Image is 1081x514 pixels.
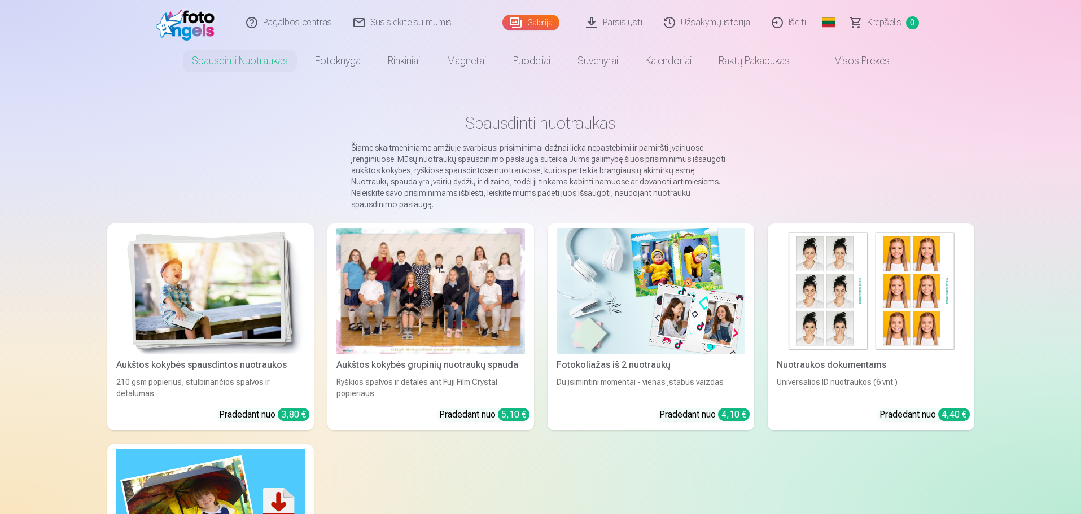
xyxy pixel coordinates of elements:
span: 0 [906,16,919,29]
a: Aukštos kokybės spausdintos nuotraukos Aukštos kokybės spausdintos nuotraukos210 gsm popierius, s... [107,223,314,430]
div: Du įsimintini momentai - vienas įstabus vaizdas [552,376,750,399]
a: Nuotraukos dokumentamsNuotraukos dokumentamsUniversalios ID nuotraukos (6 vnt.)Pradedant nuo 4,40 € [768,223,974,430]
a: Spausdinti nuotraukas [178,45,301,77]
a: Fotoknyga [301,45,374,77]
a: Raktų pakabukas [705,45,803,77]
a: Suvenyrai [564,45,632,77]
h1: Spausdinti nuotraukas [116,113,965,133]
div: 3,80 € [278,408,309,421]
div: Nuotraukos dokumentams [772,358,970,372]
a: Puodeliai [500,45,564,77]
div: Ryškios spalvos ir detalės ant Fuji Film Crystal popieriaus [332,376,529,399]
div: 4,40 € [938,408,970,421]
a: Magnetai [434,45,500,77]
img: Nuotraukos dokumentams [777,228,965,354]
a: Fotokoliažas iš 2 nuotraukųFotokoliažas iš 2 nuotraukųDu įsimintini momentai - vienas įstabus vai... [548,223,754,430]
div: Aukštos kokybės grupinių nuotraukų spauda [332,358,529,372]
img: /fa2 [156,5,221,41]
div: Aukštos kokybės spausdintos nuotraukos [112,358,309,372]
div: Universalios ID nuotraukos (6 vnt.) [772,376,970,399]
div: Pradedant nuo [439,408,529,421]
a: Aukštos kokybės grupinių nuotraukų spaudaRyškios spalvos ir detalės ant Fuji Film Crystal popieri... [327,223,534,430]
a: Galerija [502,15,559,30]
div: Pradedant nuo [219,408,309,421]
a: Rinkiniai [374,45,434,77]
div: Pradedant nuo [879,408,970,421]
div: 210 gsm popierius, stulbinančios spalvos ir detalumas [112,376,309,399]
span: Krepšelis [867,16,901,29]
img: Aukštos kokybės spausdintos nuotraukos [116,228,305,354]
img: Fotokoliažas iš 2 nuotraukų [557,228,745,354]
p: Šiame skaitmeniniame amžiuje svarbiausi prisiminimai dažnai lieka nepastebimi ir pamiršti įvairiu... [351,142,730,210]
div: Fotokoliažas iš 2 nuotraukų [552,358,750,372]
div: Pradedant nuo [659,408,750,421]
a: Kalendoriai [632,45,705,77]
div: 5,10 € [498,408,529,421]
a: Visos prekės [803,45,903,77]
div: 4,10 € [718,408,750,421]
